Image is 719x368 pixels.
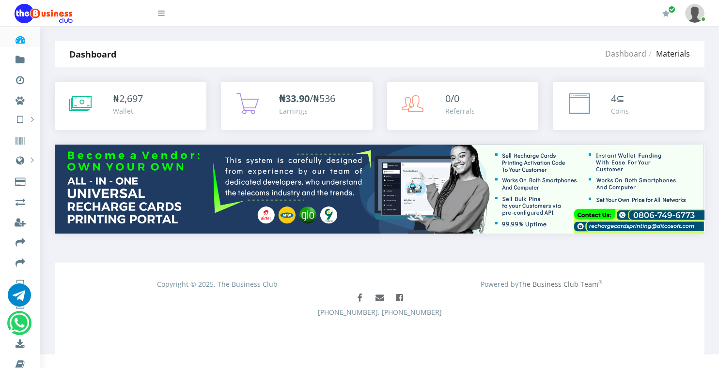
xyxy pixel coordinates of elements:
[279,106,335,116] div: Earnings
[380,279,704,289] div: Powered by
[7,128,33,151] a: Vouchers
[7,106,33,131] a: VTU
[391,289,408,307] a: Join The Business Club Group
[7,67,33,90] a: Transactions
[518,280,603,289] a: The Business Club Team®
[598,279,603,286] sup: ®
[55,82,206,130] a: ₦2,697 Wallet
[7,250,33,273] a: Transfer to Bank
[55,145,704,234] img: multitenant_rcp.png
[445,92,459,105] span: 0/0
[7,189,33,212] a: Airtime -2- Cash
[55,279,380,289] div: Copyright © 2025. The Business Club
[69,48,116,60] strong: Dashboard
[387,82,539,130] a: 0/0 Referrals
[351,289,369,307] a: Like The Business Club Page
[7,87,33,110] a: Miscellaneous Payments
[113,106,143,116] div: Wallet
[7,229,33,252] a: Transfer to Wallet
[279,92,310,105] b: ₦33.90
[7,331,33,354] a: Download Software
[7,270,33,293] a: Print Recharge Cards
[371,289,389,307] a: Mail us
[7,310,33,334] a: Buy Bulk VTU Pins
[9,319,29,335] a: Chat for support
[662,10,670,17] i: Renew/Upgrade Subscription
[7,26,33,49] a: Dashboard
[611,92,616,105] span: 4
[7,46,33,70] a: Fund wallet
[7,147,33,171] a: Data
[113,91,143,106] div: ₦
[685,4,704,23] img: User
[63,289,697,338] div: [PHONE_NUMBER], [PHONE_NUMBER]
[8,291,31,307] a: Chat for support
[611,91,629,106] div: ⊆
[605,48,646,59] a: Dashboard
[668,6,675,13] span: Renew/Upgrade Subscription
[445,106,475,116] div: Referrals
[611,106,629,116] div: Coins
[15,4,73,23] img: Logo
[646,48,690,59] li: Materials
[279,92,335,105] span: /₦536
[119,92,143,105] span: 2,697
[7,168,33,191] a: Cable TV, Electricity
[7,209,33,232] a: Register a Referral
[221,82,373,130] a: ₦33.90/₦536 Earnings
